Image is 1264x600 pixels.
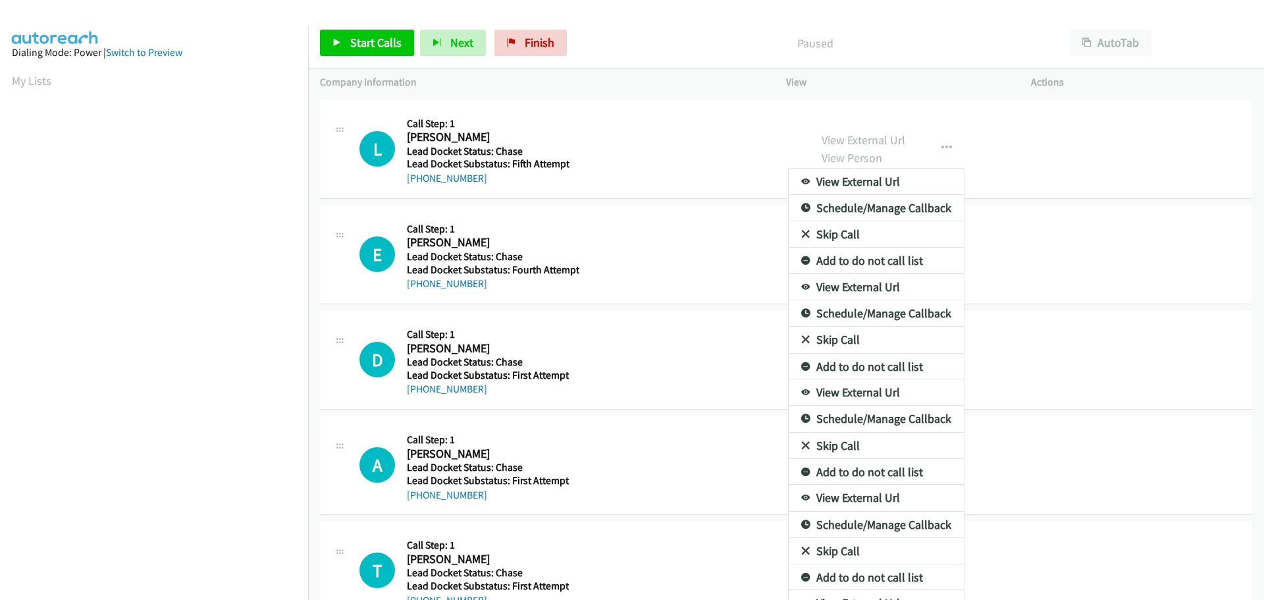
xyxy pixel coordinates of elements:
[789,195,964,221] a: Schedule/Manage Callback
[789,248,964,274] a: Add to do not call list
[789,354,964,380] a: Add to do not call list
[789,433,964,459] a: Skip Call
[12,73,51,88] a: My Lists
[789,300,964,327] a: Schedule/Manage Callback
[789,512,964,538] a: Schedule/Manage Callback
[106,46,182,59] a: Switch to Preview
[789,379,964,406] a: View External Url
[789,327,964,353] a: Skip Call
[789,221,964,248] a: Skip Call
[789,459,964,485] a: Add to do not call list
[789,538,964,564] a: Skip Call
[12,45,296,61] div: Dialing Mode: Power |
[789,169,964,195] a: View External Url
[789,564,964,591] a: Add to do not call list
[789,406,964,432] a: Schedule/Manage Callback
[789,274,964,300] a: View External Url
[789,485,964,511] a: View External Url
